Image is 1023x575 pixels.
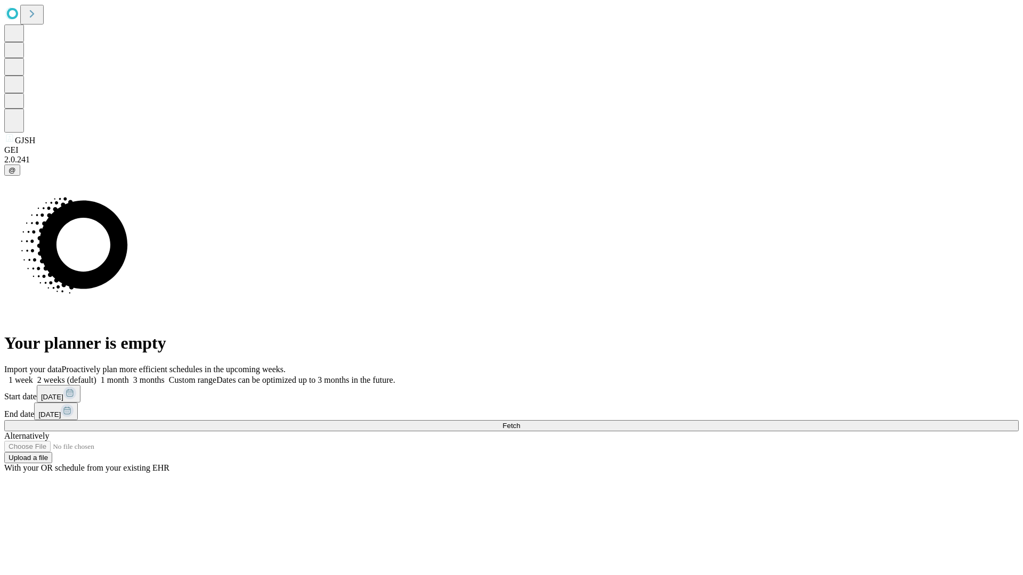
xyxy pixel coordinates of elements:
span: 3 months [133,375,165,384]
div: 2.0.241 [4,155,1019,165]
button: [DATE] [34,402,78,420]
span: Alternatively [4,431,49,440]
span: [DATE] [41,393,63,401]
h1: Your planner is empty [4,333,1019,353]
span: @ [9,166,16,174]
span: Fetch [502,422,520,430]
span: 1 week [9,375,33,384]
div: GEI [4,145,1019,155]
button: Fetch [4,420,1019,431]
div: End date [4,402,1019,420]
button: @ [4,165,20,176]
span: Import your data [4,365,62,374]
span: [DATE] [38,410,61,418]
span: 1 month [101,375,129,384]
span: With your OR schedule from your existing EHR [4,463,169,472]
button: Upload a file [4,452,52,463]
span: 2 weeks (default) [37,375,96,384]
div: Start date [4,385,1019,402]
span: Custom range [169,375,216,384]
span: Dates can be optimized up to 3 months in the future. [216,375,395,384]
button: [DATE] [37,385,80,402]
span: Proactively plan more efficient schedules in the upcoming weeks. [62,365,286,374]
span: GJSH [15,136,35,145]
